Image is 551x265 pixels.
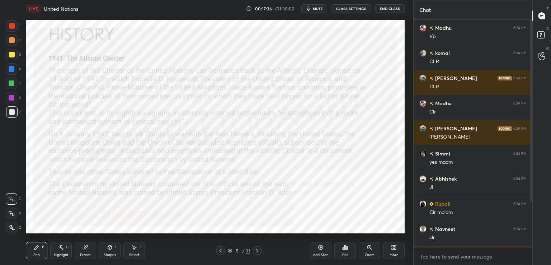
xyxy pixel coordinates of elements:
[129,253,140,257] div: Select
[33,253,40,257] div: Pen
[301,4,327,13] button: mute
[419,200,427,208] img: 73d8cd220fdd42e79b1d265a15e047cb.jpg
[429,177,434,181] img: no-rating-badge.077c3623.svg
[429,152,434,156] img: no-rating-badge.077c3623.svg
[419,75,427,82] img: 7715b76f89534ce1b7898b90faabab22.jpg
[429,76,434,80] img: no-rating-badge.077c3623.svg
[434,225,455,233] h6: Navneet
[429,209,527,216] div: Clr ma'am
[419,24,427,32] img: 7bceaa7526284cd88b4e3a60b6dd3e66.jpg
[429,134,527,141] div: [PERSON_NAME]
[513,101,527,106] div: 6:24 PM
[419,226,427,233] img: default.png
[115,245,117,249] div: L
[429,26,434,30] img: no-rating-badge.077c3623.svg
[6,78,21,89] div: 5
[429,227,434,231] img: no-rating-badge.077c3623.svg
[429,58,527,65] div: CLR
[434,99,452,107] h6: Madhu
[434,125,477,132] h6: [PERSON_NAME]
[498,76,512,80] img: iconic-dark.1390631f.png
[246,247,250,254] div: 31
[54,253,69,257] div: Highlight
[414,0,437,19] p: Chat
[429,33,527,40] div: Vb
[513,126,527,131] div: 6:24 PM
[6,63,21,75] div: 4
[6,222,21,233] div: Z
[429,234,527,241] div: clr
[80,253,91,257] div: Eraser
[6,49,21,60] div: 3
[419,150,427,157] img: 3
[6,34,21,46] div: 2
[434,24,452,32] h6: Madhu
[513,152,527,156] div: 6:24 PM
[331,4,371,13] button: CLASS SETTINGS
[66,245,69,249] div: H
[26,4,41,13] div: LIVE
[546,26,549,31] p: D
[434,175,457,182] h6: Abhishek
[419,175,427,182] img: 157a12b114f849d4b4c598ec997f7443.jpg
[419,50,427,57] img: 67b0257c62614970988b626b95a01355.jpg
[414,20,532,248] div: grid
[429,83,527,90] div: CLR
[242,248,244,253] div: /
[429,108,527,116] div: Clr
[365,253,375,257] div: Zoom
[42,245,44,249] div: P
[429,159,527,166] div: yes maam
[390,253,399,257] div: More
[546,46,549,51] p: G
[6,106,21,118] div: 7
[434,74,477,82] h6: [PERSON_NAME]
[140,245,142,249] div: S
[513,177,527,181] div: 6:24 PM
[313,6,323,11] span: mute
[6,208,21,219] div: X
[513,51,527,55] div: 6:24 PM
[342,253,348,257] div: Poll
[6,20,20,32] div: 1
[434,49,450,57] h6: komal
[104,253,116,257] div: Shapes
[429,202,434,206] img: Learner_Badge_beginner_1_8b307cf2a0.svg
[429,51,434,55] img: no-rating-badge.077c3623.svg
[513,76,527,80] div: 6:24 PM
[498,126,512,131] img: iconic-dark.1390631f.png
[513,202,527,206] div: 6:24 PM
[434,200,451,208] h6: Rupali
[429,102,434,106] img: no-rating-badge.077c3623.svg
[429,127,434,131] img: no-rating-badge.077c3623.svg
[375,4,405,13] button: End Class
[513,26,527,30] div: 6:24 PM
[234,248,241,253] div: 5
[429,184,527,191] div: JI
[44,5,78,12] h4: United Nations
[419,125,427,132] img: 7715b76f89534ce1b7898b90faabab22.jpg
[419,100,427,107] img: 7bceaa7526284cd88b4e3a60b6dd3e66.jpg
[6,92,21,103] div: 6
[434,150,450,157] h6: Simmi
[547,6,549,11] p: T
[6,193,21,205] div: C
[513,227,527,231] div: 6:24 PM
[313,253,329,257] div: Add Slide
